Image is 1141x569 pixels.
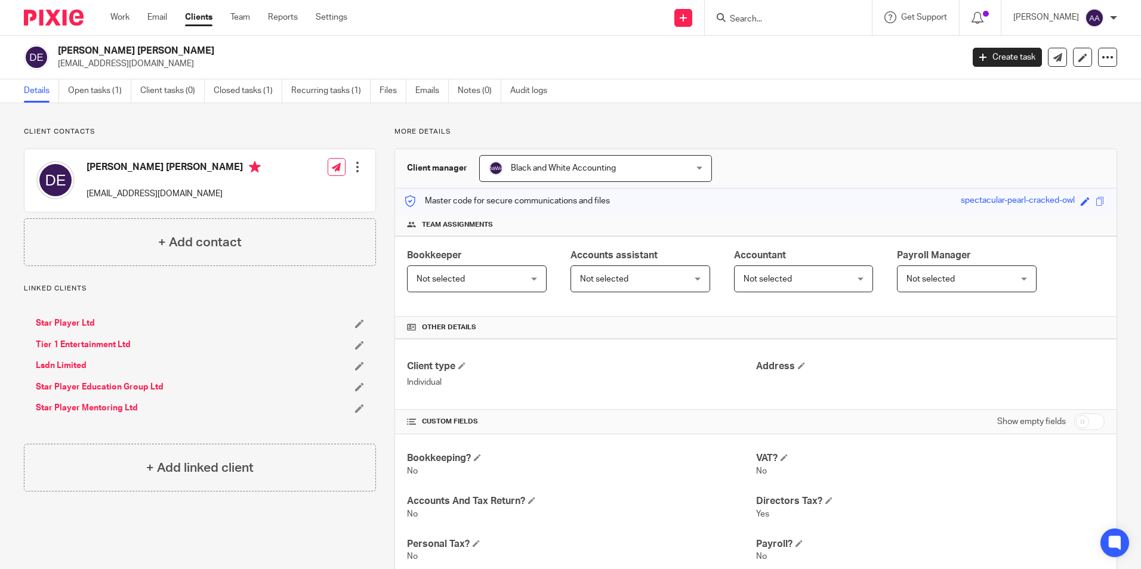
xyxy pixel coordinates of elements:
[580,275,628,283] span: Not selected
[407,510,418,518] span: No
[422,323,476,332] span: Other details
[68,79,131,103] a: Open tasks (1)
[756,538,1105,551] h4: Payroll?
[756,510,769,518] span: Yes
[36,161,75,199] img: svg%3E
[36,381,164,393] a: Star Player Education Group Ltd
[756,467,767,475] span: No
[756,360,1105,373] h4: Address
[511,164,616,172] span: Black and White Accounting
[744,275,792,283] span: Not selected
[146,459,254,477] h4: + Add linked client
[897,251,971,260] span: Payroll Manager
[404,195,610,207] p: Master code for secure communications and files
[58,58,955,70] p: [EMAIL_ADDRESS][DOMAIN_NAME]
[458,79,501,103] a: Notes (0)
[24,284,376,293] p: Linked clients
[140,79,205,103] a: Client tasks (0)
[1013,11,1079,23] p: [PERSON_NAME]
[756,552,767,561] span: No
[110,11,129,23] a: Work
[36,360,87,372] a: Lsdn Limited
[185,11,212,23] a: Clients
[407,162,467,174] h3: Client manager
[906,275,955,283] span: Not selected
[997,416,1066,428] label: Show empty fields
[249,161,261,173] i: Primary
[422,220,493,230] span: Team assignments
[961,194,1075,208] div: spectacular-pearl-cracked-owl
[36,317,95,329] a: Star Player Ltd
[24,127,376,137] p: Client contacts
[489,161,503,175] img: svg%3E
[380,79,406,103] a: Files
[756,495,1105,508] h4: Directors Tax?
[214,79,282,103] a: Closed tasks (1)
[1085,8,1104,27] img: svg%3E
[147,11,167,23] a: Email
[291,79,371,103] a: Recurring tasks (1)
[407,376,755,388] p: Individual
[36,402,138,414] a: Star Player Mentoring Ltd
[394,127,1117,137] p: More details
[87,161,261,176] h4: [PERSON_NAME] [PERSON_NAME]
[510,79,556,103] a: Audit logs
[316,11,347,23] a: Settings
[24,10,84,26] img: Pixie
[407,495,755,508] h4: Accounts And Tax Return?
[407,538,755,551] h4: Personal Tax?
[36,339,131,351] a: Tier 1 Entertainment Ltd
[407,552,418,561] span: No
[417,275,465,283] span: Not selected
[230,11,250,23] a: Team
[415,79,449,103] a: Emails
[407,251,462,260] span: Bookkeeper
[58,45,775,57] h2: [PERSON_NAME] [PERSON_NAME]
[570,251,658,260] span: Accounts assistant
[407,467,418,475] span: No
[407,452,755,465] h4: Bookkeeping?
[407,360,755,373] h4: Client type
[407,417,755,426] h4: CUSTOM FIELDS
[268,11,298,23] a: Reports
[756,452,1105,465] h4: VAT?
[729,14,836,25] input: Search
[87,188,261,200] p: [EMAIL_ADDRESS][DOMAIN_NAME]
[24,79,59,103] a: Details
[973,48,1042,67] a: Create task
[158,233,242,252] h4: + Add contact
[901,13,947,21] span: Get Support
[734,251,786,260] span: Accountant
[24,45,49,70] img: svg%3E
